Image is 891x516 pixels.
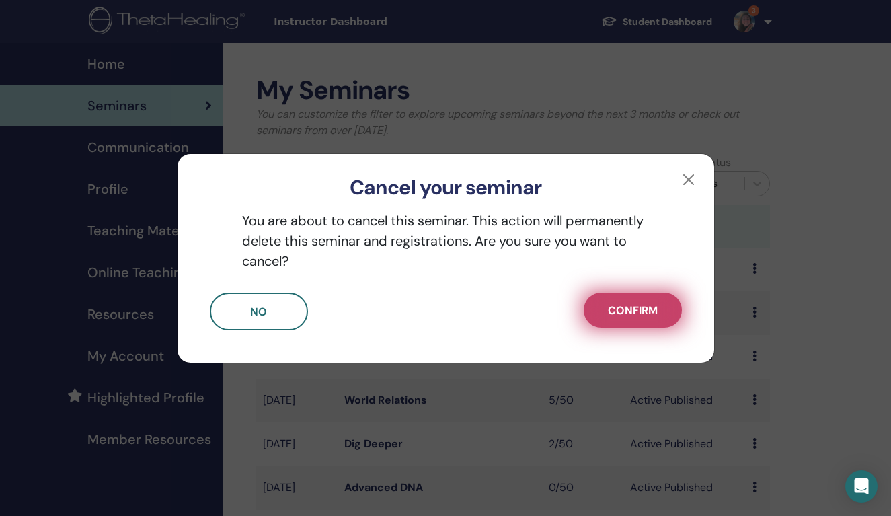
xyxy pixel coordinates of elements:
button: Confirm [584,293,682,328]
button: No [210,293,308,330]
p: You are about to cancel this seminar. This action will permanently delete this seminar and regist... [210,211,682,271]
h3: Cancel your seminar [199,176,693,200]
span: No [250,305,267,319]
div: Open Intercom Messenger [845,470,878,503]
span: Confirm [608,303,658,318]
